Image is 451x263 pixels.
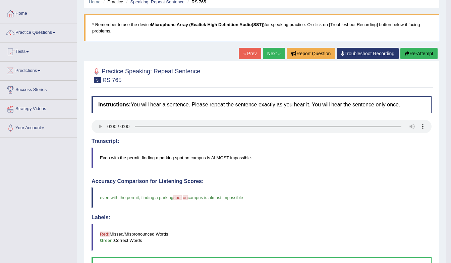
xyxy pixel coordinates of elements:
[0,100,77,116] a: Strategy Videos
[0,62,77,78] a: Predictions
[103,77,122,83] small: RS 765
[239,48,261,59] a: « Prev
[400,48,438,59] button: Re-Attempt
[151,22,265,27] b: Microphone Array (Realtek High Definition Audio(SST))
[183,195,187,200] span: on
[92,224,432,251] blockquote: Missed/Mispronounced Words Correct Words
[0,4,77,21] a: Home
[100,232,110,237] b: Red:
[337,48,399,59] a: Troubleshoot Recording
[92,67,200,83] h2: Practice Speaking: Repeat Sentence
[84,14,439,41] blockquote: * Remember to use the device for speaking practice. Or click on [Troubleshoot Recording] button b...
[92,148,432,168] blockquote: Even with the permit, finding a parking spot on campus is ALMOST impossible.
[100,195,173,200] span: even with the permit, finding a parking
[287,48,335,59] button: Report Question
[98,102,131,107] b: Instructions:
[0,23,77,40] a: Practice Questions
[92,214,432,221] h4: Labels:
[94,77,101,83] span: 5
[0,119,77,136] a: Your Account
[92,178,432,184] h4: Accuracy Comparison for Listening Scores:
[100,238,114,243] b: Green:
[0,81,77,97] a: Success Stories
[92,96,432,113] h4: You will hear a sentence. Please repeat the sentence exactly as you hear it. You will hear the se...
[263,48,285,59] a: Next »
[173,195,182,200] span: spot
[92,138,432,144] h4: Transcript:
[188,195,243,200] span: campus is almost impossible
[0,42,77,59] a: Tests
